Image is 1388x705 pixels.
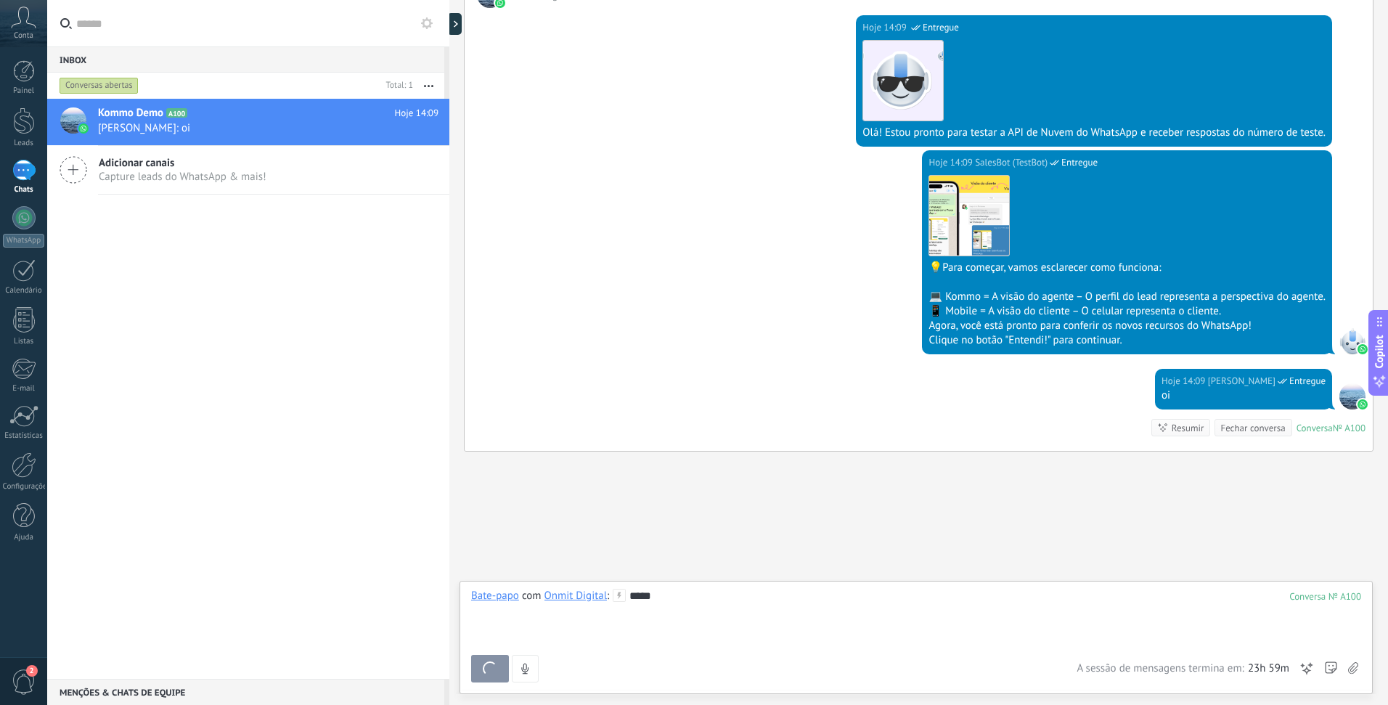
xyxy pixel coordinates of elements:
[1289,374,1326,388] span: Entregue
[3,533,45,542] div: Ajuda
[522,589,542,603] span: com
[607,589,609,603] span: :
[1077,661,1289,676] div: A sessão de mensagens termina em
[1248,661,1289,676] span: 23h 59m
[1172,421,1204,435] div: Resumir
[26,665,38,677] span: 2
[1061,155,1098,170] span: Entregue
[1372,335,1387,368] span: Copilot
[923,20,959,35] span: Entregue
[1358,399,1368,409] img: waba.svg
[929,176,1009,256] img: 223-pt.png
[1339,328,1365,354] span: SalesBot
[99,156,266,170] span: Adicionar canais
[928,319,1326,333] div: Agora, você está pronto para conferir os novos recursos do WhatsApp!
[1289,590,1361,603] div: 100
[99,170,266,184] span: Capture leads do WhatsApp & mais!
[395,106,438,121] span: Hoje 14:09
[544,589,608,602] div: Onmit Digital
[3,139,45,148] div: Leads
[928,333,1326,348] div: Clique no botão "Entendi!" para continuar.
[928,155,975,170] div: Hoje 14:09
[3,86,45,96] div: Painel
[1333,422,1365,434] div: № A100
[47,679,444,705] div: Menções & Chats de equipe
[3,286,45,296] div: Calendário
[166,108,187,118] span: A100
[3,482,45,492] div: Configurações
[3,185,45,195] div: Chats
[928,290,1326,304] div: 💻 Kommo = A visão do agente – O perfil do lead representa a perspectiva do agente.
[1162,388,1326,403] div: oi
[1339,383,1365,409] span: Michel Teixeira
[1208,374,1275,388] span: Michel Teixeira (Seção de vendas)
[3,431,45,441] div: Estatísticas
[47,99,449,145] a: Kommo Demo A100 Hoje 14:09 [PERSON_NAME]: oi
[1077,661,1244,676] span: A sessão de mensagens termina em:
[413,73,444,99] button: Mais
[928,304,1326,319] div: 📱 Mobile = A visão do cliente – O celular representa o cliente.
[3,234,44,248] div: WhatsApp
[47,46,444,73] div: Inbox
[1162,374,1208,388] div: Hoje 14:09
[3,384,45,394] div: E-mail
[1220,421,1285,435] div: Fechar conversa
[928,261,1326,275] div: 💡Para começar, vamos esclarecer como funciona:
[975,155,1048,170] span: SalesBot (TestBot)
[1358,344,1368,354] img: waba.svg
[1297,422,1333,434] div: Conversa
[862,20,909,35] div: Hoje 14:09
[447,13,462,35] div: Mostrar
[98,106,163,121] span: Kommo Demo
[14,31,33,41] span: Conta
[863,41,943,121] img: 183.png
[862,126,1326,140] div: Olá! Estou pronto para testar a API de Nuvem do WhatsApp e receber respostas do número de teste.
[98,121,411,135] span: [PERSON_NAME]: oi
[3,337,45,346] div: Listas
[60,77,139,94] div: Conversas abertas
[78,123,89,134] img: waba.svg
[380,78,413,93] div: Total: 1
